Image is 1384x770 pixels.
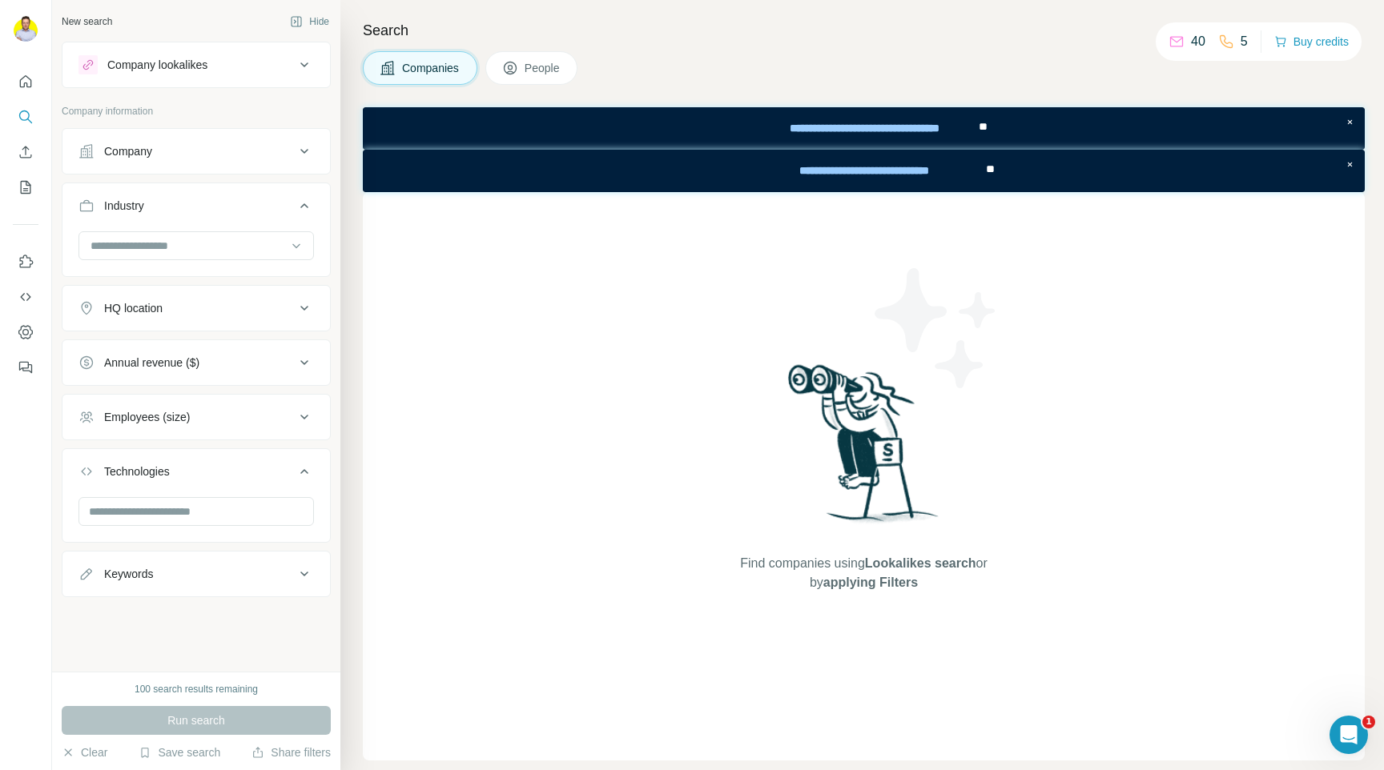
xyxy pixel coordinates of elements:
[139,744,220,760] button: Save search
[62,289,330,327] button: HQ location
[279,10,340,34] button: Hide
[251,744,331,760] button: Share filters
[1330,716,1368,754] iframe: Intercom live chat
[1191,32,1205,51] p: 40
[13,353,38,382] button: Feedback
[363,19,1365,42] h4: Search
[402,60,461,76] span: Companies
[13,318,38,347] button: Dashboard
[62,104,331,118] p: Company information
[104,566,153,582] div: Keywords
[525,60,561,76] span: People
[13,138,38,166] button: Enrich CSV
[865,556,976,570] span: Lookalikes search
[13,283,38,311] button: Use Surfe API
[781,360,947,539] img: Surfe Illustration - Woman searching with binoculars
[363,150,1365,192] iframe: Banner
[104,355,199,371] div: Annual revenue ($)
[62,186,330,231] button: Industry
[1362,716,1375,728] span: 1
[107,57,207,73] div: Company lookalikes
[62,132,330,170] button: Company
[13,247,38,276] button: Use Surfe on LinkedIn
[363,107,1365,150] iframe: Banner
[62,14,112,29] div: New search
[13,67,38,96] button: Quick start
[62,343,330,382] button: Annual revenue ($)
[735,554,992,592] span: Find companies using or by
[62,398,330,436] button: Employees (size)
[62,452,330,497] button: Technologies
[13,173,38,202] button: My lists
[135,682,258,696] div: 100 search results remaining
[864,256,1008,400] img: Surfe Illustration - Stars
[62,744,107,760] button: Clear
[104,463,170,479] div: Technologies
[823,575,918,589] span: applying Filters
[13,102,38,131] button: Search
[62,555,330,593] button: Keywords
[104,198,144,214] div: Industry
[62,46,330,84] button: Company lookalikes
[104,409,190,425] div: Employees (size)
[13,16,38,42] img: Avatar
[1274,30,1349,53] button: Buy credits
[1241,32,1248,51] p: 5
[104,300,163,316] div: HQ location
[104,143,152,159] div: Company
